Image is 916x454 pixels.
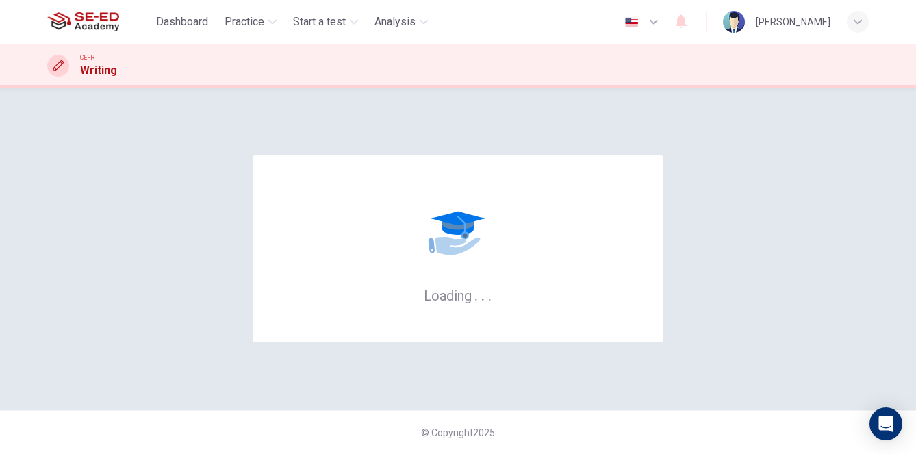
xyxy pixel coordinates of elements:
[293,14,346,30] span: Start a test
[474,283,479,305] h6: .
[869,407,902,440] div: Open Intercom Messenger
[424,286,492,304] h6: Loading
[151,10,214,34] button: Dashboard
[225,14,264,30] span: Practice
[374,14,416,30] span: Analysis
[80,53,94,62] span: CEFR
[723,11,745,33] img: Profile picture
[288,10,364,34] button: Start a test
[47,8,119,36] img: SE-ED Academy logo
[421,427,495,438] span: © Copyright 2025
[219,10,282,34] button: Practice
[369,10,433,34] button: Analysis
[623,17,640,27] img: en
[47,8,151,36] a: SE-ED Academy logo
[80,62,117,79] h1: Writing
[481,283,485,305] h6: .
[756,14,830,30] div: [PERSON_NAME]
[156,14,208,30] span: Dashboard
[487,283,492,305] h6: .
